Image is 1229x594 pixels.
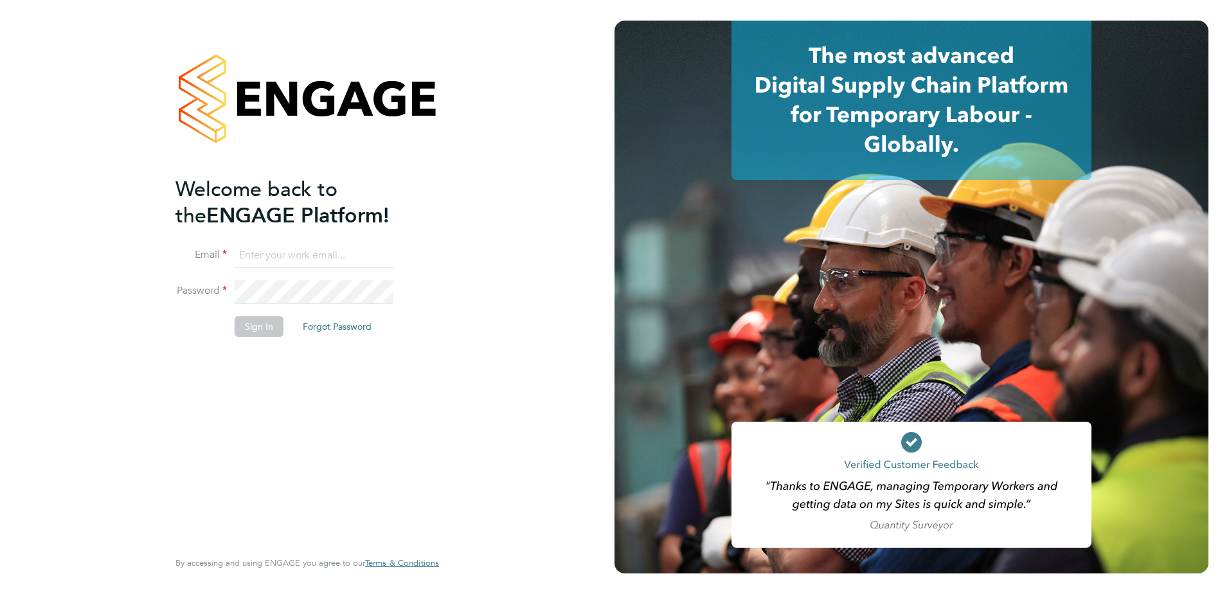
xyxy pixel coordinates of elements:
button: Forgot Password [292,316,382,337]
label: Email [175,248,227,262]
h2: ENGAGE Platform! [175,176,426,229]
label: Password [175,284,227,298]
span: Terms & Conditions [365,557,439,568]
span: Welcome back to the [175,177,337,228]
button: Sign In [235,316,283,337]
span: By accessing and using ENGAGE you agree to our [175,557,439,568]
input: Enter your work email... [235,244,393,267]
a: Terms & Conditions [365,558,439,568]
